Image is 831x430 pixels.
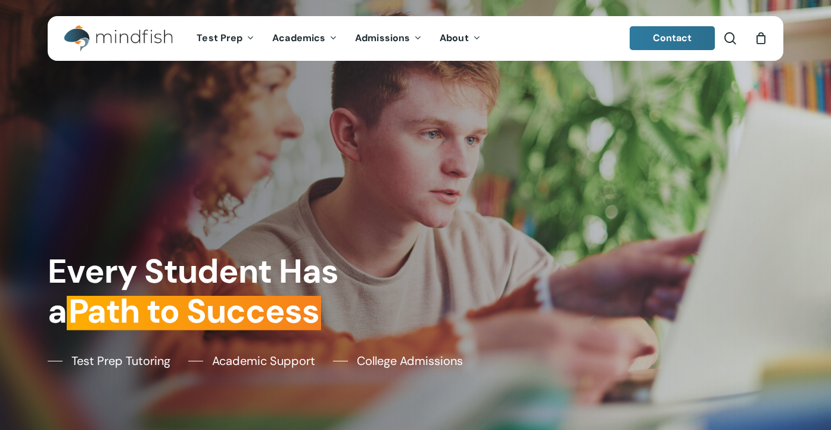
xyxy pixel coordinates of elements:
em: Path to Success [67,290,321,333]
span: Academic Support [212,352,315,370]
span: Test Prep [197,32,242,44]
a: Test Prep Tutoring [48,352,170,370]
a: Admissions [346,33,431,44]
span: Contact [653,32,692,44]
header: Main Menu [48,16,783,61]
nav: Main Menu [188,16,489,61]
span: Academics [272,32,325,44]
a: Test Prep [188,33,263,44]
iframe: Chatbot [752,351,814,413]
span: College Admissions [357,352,463,370]
a: College Admissions [333,352,463,370]
span: Test Prep Tutoring [71,352,170,370]
span: Admissions [355,32,410,44]
h1: Every Student Has a [48,252,407,332]
span: About [440,32,469,44]
a: About [431,33,490,44]
a: Academics [263,33,346,44]
a: Academic Support [188,352,315,370]
a: Contact [630,26,715,50]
